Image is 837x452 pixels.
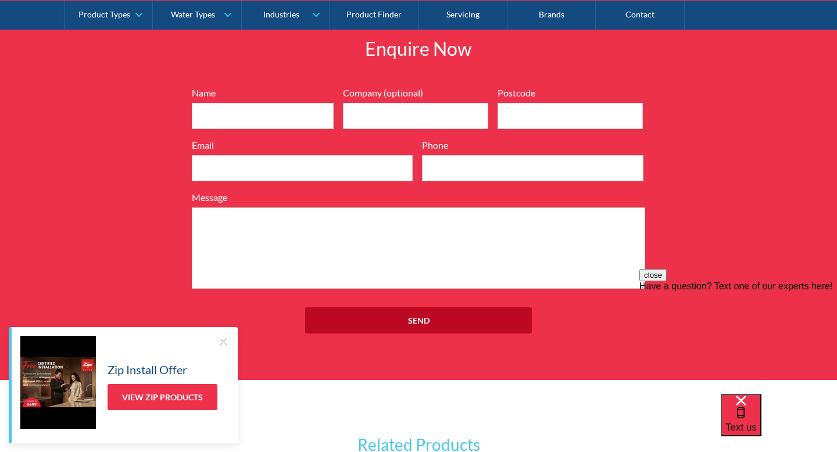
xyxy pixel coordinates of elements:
[78,9,130,19] div: Product Types
[192,86,334,100] label: Name
[108,361,187,378] h5: Zip Install Offer
[498,86,643,100] label: Postcode
[305,307,532,333] input: Send
[343,86,488,100] label: Company (optional)
[422,138,643,152] label: Phone
[721,394,837,452] iframe: podium webchat widget bubble
[192,138,413,152] label: Email
[20,336,96,429] img: Zip Install Offer
[108,384,217,410] a: View Zip Products
[263,9,299,19] div: Industries
[186,86,651,345] form: Full Width Form
[192,191,645,205] label: Message
[171,9,215,19] div: Water Types
[639,269,837,408] iframe: podium webchat widget prompt
[250,35,587,63] h2: Enquire Now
